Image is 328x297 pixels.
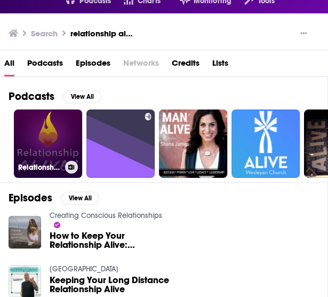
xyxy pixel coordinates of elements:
a: How to Keep Your Relationship Alive: Conscious Relationship Principles [50,231,171,249]
button: Show More Button [296,28,311,39]
a: Keeping Your Long Distance Relationship Alive [50,276,171,294]
a: Lists [212,54,228,76]
button: View All [61,192,99,205]
h3: relationship alive [70,28,133,38]
a: Episodes [76,54,110,76]
a: Relationship Alive! [14,110,82,178]
h2: Episodes [9,191,52,205]
h2: Podcasts [9,90,54,103]
img: How to Keep Your Relationship Alive: Conscious Relationship Principles [9,216,41,248]
button: View All [63,90,101,103]
a: PodcastsView All [9,90,101,103]
a: All [4,54,14,76]
a: Creating Conscious Relationships [50,211,162,220]
h3: Relationship Alive! [18,163,61,172]
span: Networks [123,54,159,76]
a: EpisodesView All [9,191,99,205]
a: Credits [172,54,199,76]
a: Missionary University [50,264,118,273]
a: Podcasts [27,54,63,76]
h3: Search [31,28,58,38]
